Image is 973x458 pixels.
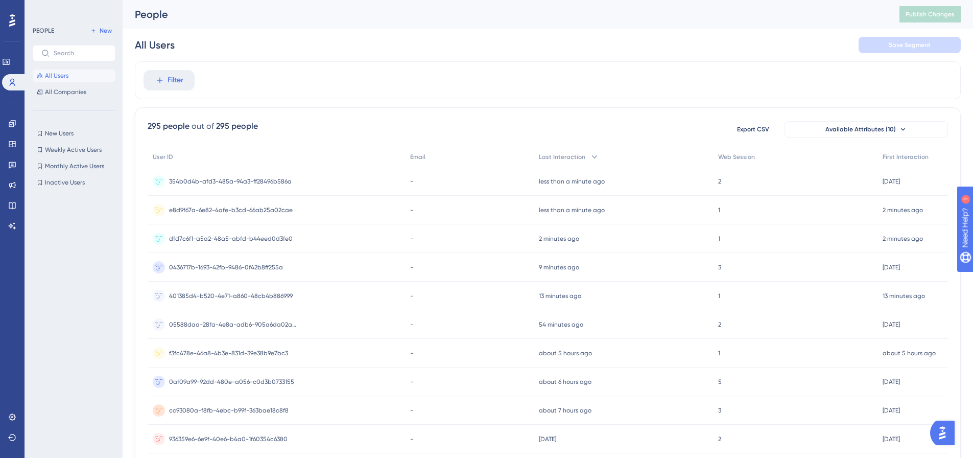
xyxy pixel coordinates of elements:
[45,178,85,187] span: Inactive Users
[410,206,413,214] span: -
[906,10,955,18] span: Publish Changes
[883,378,900,385] time: [DATE]
[169,177,292,186] span: 354b0d4b-afd3-485a-94a3-ff28496b586a
[410,406,413,415] span: -
[718,263,721,271] span: 3
[410,153,425,161] span: Email
[54,50,107,57] input: Search
[539,321,583,328] time: 54 minutes ago
[33,144,115,156] button: Weekly Active Users
[883,436,900,443] time: [DATE]
[825,125,896,133] span: Available Attributes (10)
[539,264,579,271] time: 9 minutes ago
[859,37,961,53] button: Save Segment
[883,235,923,242] time: 2 minutes ago
[33,27,54,35] div: PEOPLE
[718,177,721,186] span: 2
[148,120,189,132] div: 295 people
[169,206,293,214] span: e8d9f67a-6e82-4afe-b3cd-66ab25a02cae
[727,121,778,138] button: Export CSV
[45,129,74,138] span: New Users
[718,435,721,443] span: 2
[883,350,936,357] time: about 5 hours ago
[718,153,755,161] span: Web Session
[883,264,900,271] time: [DATE]
[45,88,86,96] span: All Companies
[785,121,948,138] button: Available Attributes (10)
[737,125,769,133] span: Export CSV
[216,120,258,132] div: 295 people
[410,263,413,271] span: -
[33,127,115,140] button: New Users
[883,178,900,185] time: [DATE]
[718,206,720,214] span: 1
[883,321,900,328] time: [DATE]
[45,146,102,154] span: Weekly Active Users
[169,235,293,243] span: dfd7c6f1-a5a2-48a5-abfd-b44eed0d3fe0
[899,6,961,22] button: Publish Changes
[169,378,294,386] span: 0af09a99-92dd-480e-a056-c0d3b0733155
[71,5,74,13] div: 1
[24,3,64,15] span: Need Help?
[889,41,931,49] span: Save Segment
[33,70,115,82] button: All Users
[930,418,961,448] iframe: UserGuiding AI Assistant Launcher
[192,120,214,132] div: out of
[45,162,104,170] span: Monthly Active Users
[718,292,720,300] span: 1
[718,349,720,357] span: 1
[135,38,175,52] div: All Users
[169,263,283,271] span: 0436717b-1693-42fb-9486-0f42b8ff255a
[169,292,293,300] span: 401385d4-b520-4e71-a860-48cb4b886999
[539,178,605,185] time: less than a minute ago
[410,292,413,300] span: -
[718,406,721,415] span: 3
[539,235,579,242] time: 2 minutes ago
[883,153,929,161] span: First Interaction
[169,406,289,415] span: cc93080a-f8fb-4ebc-b99f-363bae18c8f8
[87,25,115,37] button: New
[539,207,605,214] time: less than a minute ago
[410,235,413,243] span: -
[45,72,68,80] span: All Users
[169,435,288,443] span: 936359e6-6e9f-40e6-b4a0-1f60354c6380
[168,74,183,86] span: Filter
[718,320,721,329] span: 2
[33,86,115,98] button: All Companies
[539,378,591,385] time: about 6 hours ago
[153,153,173,161] span: User ID
[410,378,413,386] span: -
[33,176,115,189] button: Inactive Users
[410,435,413,443] span: -
[410,349,413,357] span: -
[539,436,556,443] time: [DATE]
[410,320,413,329] span: -
[718,378,722,386] span: 5
[410,177,413,186] span: -
[539,153,585,161] span: Last Interaction
[718,235,720,243] span: 1
[33,160,115,172] button: Monthly Active Users
[135,7,874,21] div: People
[539,350,592,357] time: about 5 hours ago
[883,207,923,214] time: 2 minutes ago
[100,27,112,35] span: New
[169,320,297,329] span: 05588daa-28fa-4e8a-adb6-905a6da02ae8
[144,70,195,90] button: Filter
[883,407,900,414] time: [DATE]
[883,292,925,300] time: 13 minutes ago
[539,292,581,300] time: 13 minutes ago
[169,349,288,357] span: f3fc478e-46a8-4b3e-831d-39e38b9e7bc3
[539,407,591,414] time: about 7 hours ago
